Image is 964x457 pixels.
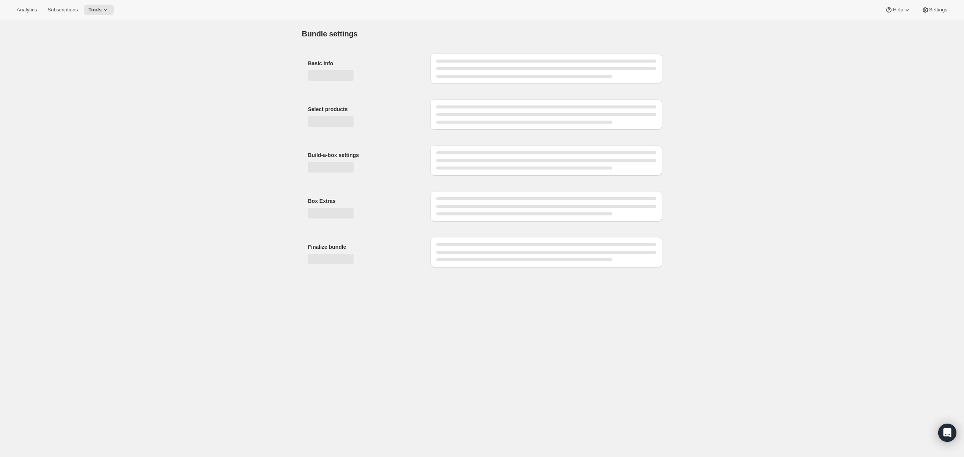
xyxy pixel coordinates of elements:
span: Tools [88,7,102,13]
h2: Box Extras [308,197,418,205]
div: Open Intercom Messenger [938,424,956,442]
span: Settings [929,7,947,13]
button: Analytics [12,5,41,15]
div: Page loading [293,20,671,273]
h2: Basic Info [308,60,418,67]
button: Settings [917,5,952,15]
span: Subscriptions [47,7,78,13]
h2: Finalize bundle [308,243,418,251]
h2: Build-a-box settings [308,151,418,159]
button: Help [881,5,915,15]
span: Analytics [17,7,37,13]
button: Tools [84,5,114,15]
h1: Bundle settings [302,29,358,38]
span: Help [893,7,903,13]
button: Subscriptions [43,5,82,15]
h2: Select products [308,105,418,113]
